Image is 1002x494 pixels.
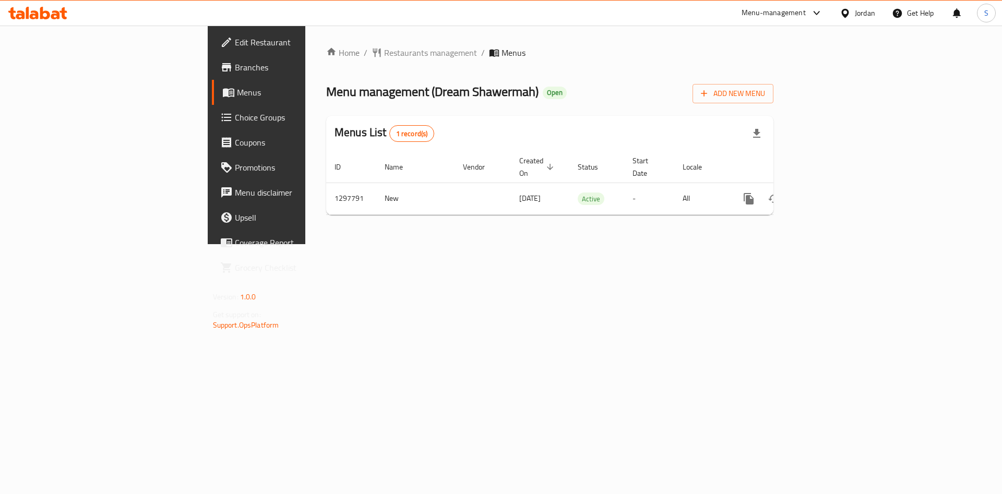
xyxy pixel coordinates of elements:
a: Upsell [212,205,375,230]
a: Support.OpsPlatform [213,318,279,332]
span: Add New Menu [701,87,765,100]
span: Grocery Checklist [235,261,367,274]
span: Active [578,193,604,205]
a: Coverage Report [212,230,375,255]
span: Promotions [235,161,367,174]
span: Start Date [633,154,662,179]
a: Grocery Checklist [212,255,375,280]
span: Menus [502,46,526,59]
td: - [624,183,674,214]
a: Restaurants management [372,46,477,59]
span: Status [578,161,612,173]
span: Version: [213,290,238,304]
div: Active [578,192,604,205]
button: more [736,186,761,211]
a: Coupons [212,130,375,155]
span: Vendor [463,161,498,173]
a: Edit Restaurant [212,30,375,55]
span: Restaurants management [384,46,477,59]
div: Export file [744,121,769,146]
span: Menu disclaimer [235,186,367,199]
div: Open [543,87,567,99]
span: Menu management ( Dream Shawermah ) [326,80,539,103]
td: New [376,183,455,214]
a: Branches [212,55,375,80]
span: Locale [683,161,715,173]
a: Choice Groups [212,105,375,130]
span: S [984,7,988,19]
span: Choice Groups [235,111,367,124]
a: Menu disclaimer [212,180,375,205]
a: Promotions [212,155,375,180]
span: [DATE] [519,191,541,205]
th: Actions [728,151,845,183]
span: Upsell [235,211,367,224]
span: 1.0.0 [240,290,256,304]
span: Edit Restaurant [235,36,367,49]
table: enhanced table [326,151,845,215]
td: All [674,183,728,214]
span: Coupons [235,136,367,149]
div: Jordan [855,7,875,19]
nav: breadcrumb [326,46,773,59]
button: Add New Menu [693,84,773,103]
span: Get support on: [213,308,261,321]
span: Created On [519,154,557,179]
li: / [481,46,485,59]
button: Change Status [761,186,786,211]
div: Menu-management [742,7,806,19]
span: 1 record(s) [390,129,434,139]
span: Menus [237,86,367,99]
a: Menus [212,80,375,105]
span: Coverage Report [235,236,367,249]
span: Name [385,161,416,173]
h2: Menus List [335,125,434,142]
span: ID [335,161,354,173]
span: Branches [235,61,367,74]
span: Open [543,88,567,97]
div: Total records count [389,125,435,142]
